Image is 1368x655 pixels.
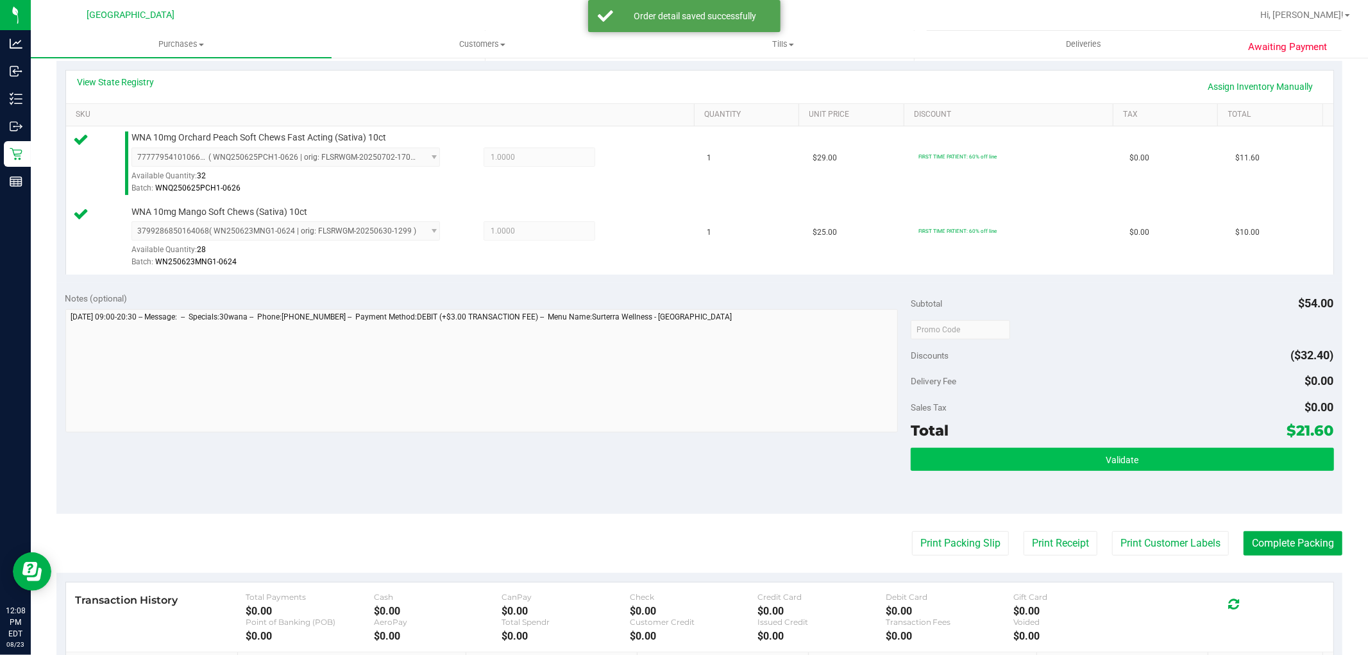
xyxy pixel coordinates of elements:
div: AeroPay [374,617,502,627]
span: $29.00 [813,152,837,164]
div: Point of Banking (POB) [246,617,373,627]
span: Hi, [PERSON_NAME]! [1260,10,1344,20]
inline-svg: Outbound [10,120,22,133]
a: Deliveries [933,31,1234,58]
inline-svg: Retail [10,148,22,160]
div: $0.00 [374,605,502,617]
div: $0.00 [374,630,502,642]
div: $0.00 [630,630,757,642]
div: $0.00 [886,630,1013,642]
div: Debit Card [886,592,1013,602]
span: Validate [1106,455,1138,465]
div: $0.00 [246,630,373,642]
span: ($32.40) [1291,348,1334,362]
a: SKU [76,110,689,120]
div: Cash [374,592,502,602]
div: Check [630,592,757,602]
div: $0.00 [246,605,373,617]
div: $0.00 [502,605,629,617]
div: Available Quantity: [131,241,456,266]
button: Print Customer Labels [1112,531,1229,556]
a: Unit Price [809,110,899,120]
span: $11.60 [1235,152,1260,164]
span: WNA 10mg Orchard Peach Soft Chews Fast Acting (Sativa) 10ct [131,132,386,144]
span: Sales Tax [911,402,947,413]
span: WNA 10mg Mango Soft Chews (Sativa) 10ct [131,206,307,218]
div: CanPay [502,592,629,602]
inline-svg: Inventory [10,92,22,105]
div: Total Payments [246,592,373,602]
a: Discount [914,110,1108,120]
a: Quantity [704,110,794,120]
span: 1 [707,226,712,239]
span: $0.00 [1129,152,1149,164]
div: $0.00 [1013,605,1141,617]
span: Notes (optional) [65,293,128,303]
span: WNQ250625PCH1-0626 [155,183,241,192]
span: $21.60 [1287,421,1334,439]
p: 12:08 PM EDT [6,605,25,640]
span: $0.00 [1305,374,1334,387]
span: FIRST TIME PATIENT: 60% off line [918,153,997,160]
span: [GEOGRAPHIC_DATA] [87,10,175,21]
inline-svg: Analytics [10,37,22,50]
span: 1 [707,152,712,164]
span: $25.00 [813,226,837,239]
div: $0.00 [1013,630,1141,642]
span: Delivery Fee [911,376,956,386]
div: Gift Card [1013,592,1141,602]
span: WN250623MNG1-0624 [155,257,237,266]
a: Tills [632,31,933,58]
div: Order detail saved successfully [620,10,771,22]
inline-svg: Inbound [10,65,22,78]
iframe: Resource center [13,552,51,591]
span: Discounts [911,344,949,367]
a: Customers [332,31,632,58]
div: $0.00 [630,605,757,617]
div: $0.00 [886,605,1013,617]
span: Purchases [31,38,332,50]
span: Awaiting Payment [1248,40,1327,55]
div: Customer Credit [630,617,757,627]
div: Transaction Fees [886,617,1013,627]
span: 32 [197,171,206,180]
button: Validate [911,448,1333,471]
div: Voided [1013,617,1141,627]
span: Customers [332,38,632,50]
span: $10.00 [1235,226,1260,239]
p: 08/23 [6,640,25,649]
span: Batch: [131,183,153,192]
button: Complete Packing [1244,531,1342,556]
span: $54.00 [1299,296,1334,310]
span: Subtotal [911,298,942,309]
span: FIRST TIME PATIENT: 60% off line [918,228,997,234]
button: Print Receipt [1024,531,1097,556]
a: View State Registry [78,76,155,89]
button: Print Packing Slip [912,531,1009,556]
div: Issued Credit [757,617,885,627]
inline-svg: Reports [10,175,22,188]
div: $0.00 [757,605,885,617]
span: $0.00 [1305,400,1334,414]
span: Deliveries [1049,38,1119,50]
span: $0.00 [1129,226,1149,239]
div: $0.00 [502,630,629,642]
a: Purchases [31,31,332,58]
a: Total [1228,110,1318,120]
div: Available Quantity: [131,167,456,192]
span: Batch: [131,257,153,266]
span: Total [911,421,949,439]
a: Assign Inventory Manually [1200,76,1322,98]
a: Tax [1123,110,1213,120]
div: Credit Card [757,592,885,602]
span: 28 [197,245,206,254]
div: Total Spendr [502,617,629,627]
input: Promo Code [911,320,1010,339]
span: Tills [633,38,933,50]
div: $0.00 [757,630,885,642]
